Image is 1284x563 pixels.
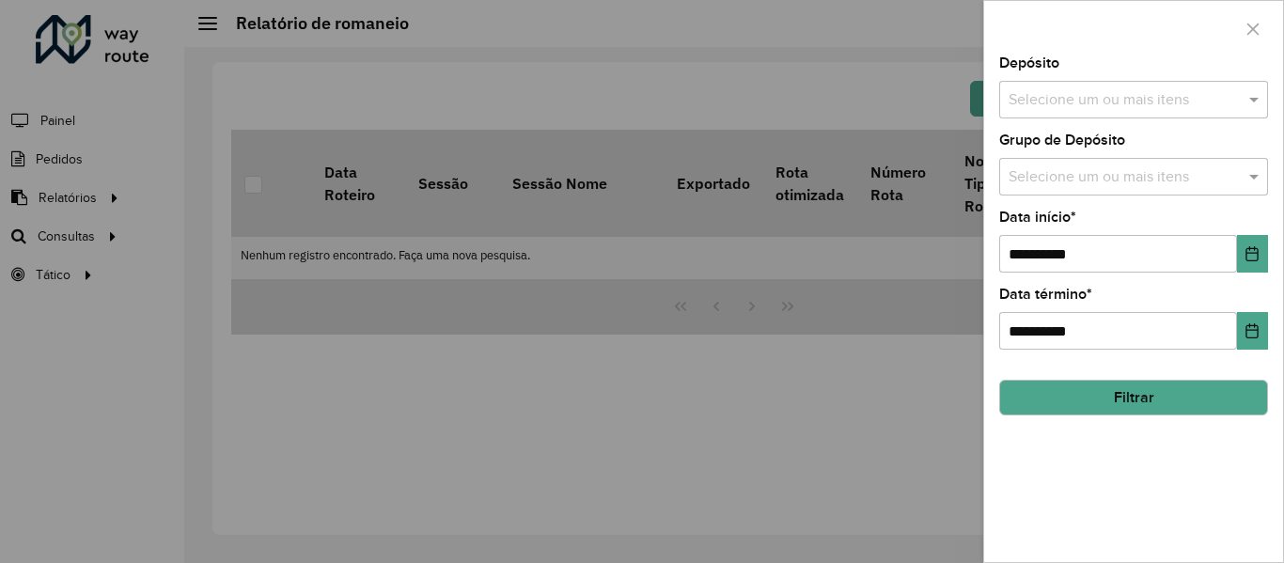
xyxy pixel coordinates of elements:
[999,380,1268,415] button: Filtrar
[999,129,1125,151] label: Grupo de Depósito
[1237,312,1268,350] button: Choose Date
[999,52,1059,74] label: Depósito
[999,206,1076,228] label: Data início
[999,283,1092,305] label: Data término
[1237,235,1268,273] button: Choose Date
